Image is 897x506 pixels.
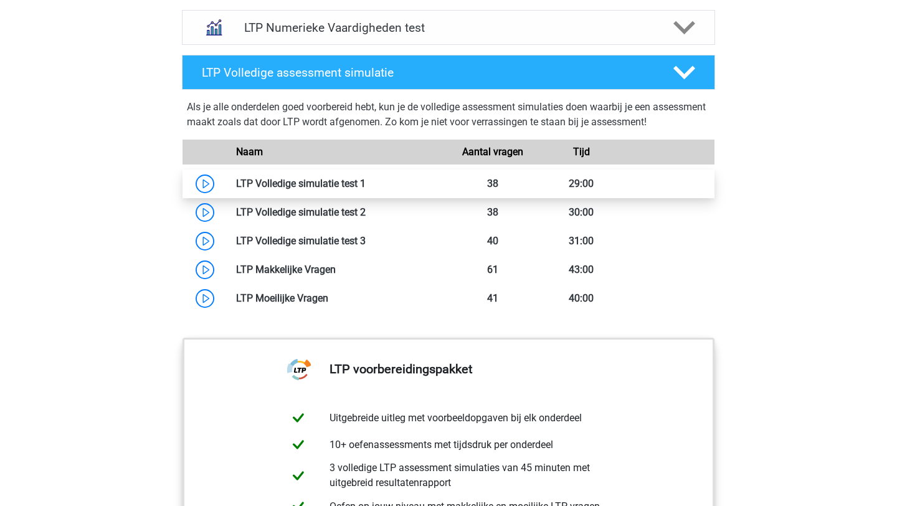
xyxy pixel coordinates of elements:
[227,262,448,277] div: LTP Makkelijke Vragen
[227,291,448,306] div: LTP Moeilijke Vragen
[197,11,230,44] img: numeriek redeneren
[227,145,448,160] div: Naam
[448,145,537,160] div: Aantal vragen
[227,234,448,249] div: LTP Volledige simulatie test 3
[187,100,710,135] div: Als je alle onderdelen goed voorbereid hebt, kun je de volledige assessment simulaties doen waarb...
[202,65,653,80] h4: LTP Volledige assessment simulatie
[244,21,652,35] h4: LTP Numerieke Vaardigheden test
[227,176,448,191] div: LTP Volledige simulatie test 1
[177,10,720,45] a: numeriek redeneren LTP Numerieke Vaardigheden test
[537,145,625,160] div: Tijd
[227,205,448,220] div: LTP Volledige simulatie test 2
[177,55,720,90] a: LTP Volledige assessment simulatie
